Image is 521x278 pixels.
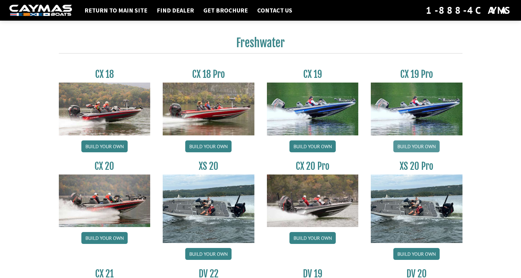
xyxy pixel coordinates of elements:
a: Get Brochure [200,6,251,14]
a: Return to main site [81,6,151,14]
a: Build your own [81,140,128,152]
img: XS_20_resized.jpg [163,174,254,243]
a: Build your own [185,248,232,260]
a: Build your own [185,140,232,152]
img: XS_20_resized.jpg [371,174,462,243]
a: Build your own [393,248,440,260]
img: CX-18S_thumbnail.jpg [59,83,151,135]
img: white-logo-c9c8dbefe5ff5ceceb0f0178aa75bf4bb51f6bca0971e226c86eb53dfe498488.png [9,5,72,16]
h3: XS 20 [163,160,254,172]
h3: XS 20 Pro [371,160,462,172]
div: 1-888-4CAYMAS [426,3,512,17]
h3: CX 18 Pro [163,68,254,80]
img: CX19_thumbnail.jpg [267,83,359,135]
h3: CX 20 Pro [267,160,359,172]
a: Build your own [81,232,128,244]
a: Find Dealer [154,6,197,14]
a: Build your own [289,232,336,244]
h3: CX 18 [59,68,151,80]
img: CX-20_thumbnail.jpg [59,174,151,227]
h2: Freshwater [59,36,462,53]
h3: CX 19 [267,68,359,80]
img: CX-18SS_thumbnail.jpg [163,83,254,135]
a: Build your own [289,140,336,152]
img: CX-20Pro_thumbnail.jpg [267,174,359,227]
img: CX19_thumbnail.jpg [371,83,462,135]
a: Build your own [393,140,440,152]
a: Contact Us [254,6,295,14]
h3: CX 19 Pro [371,68,462,80]
h3: CX 20 [59,160,151,172]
